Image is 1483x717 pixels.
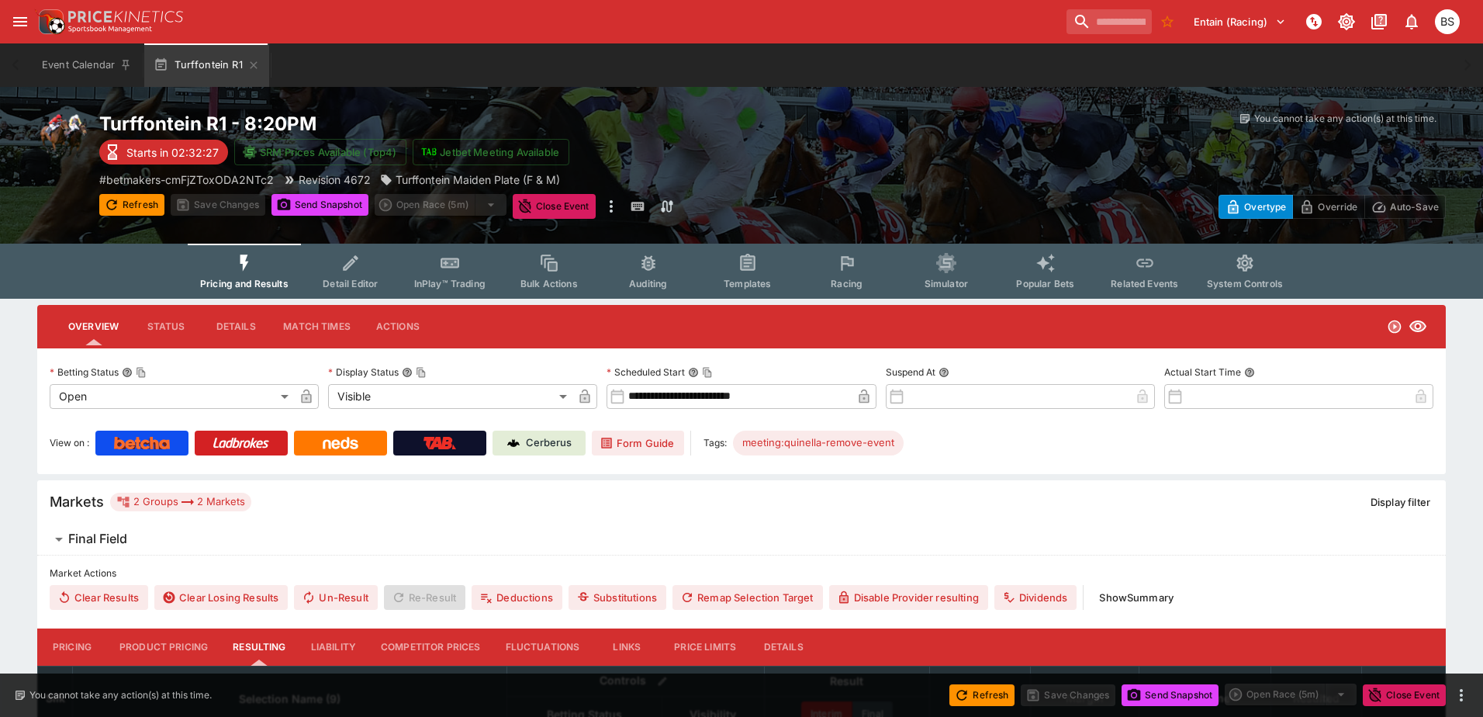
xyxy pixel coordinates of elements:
button: Override [1292,195,1364,219]
button: Actions [363,308,433,345]
button: Pricing [37,629,107,666]
button: Dividends [994,585,1077,610]
button: Event Calendar [33,43,141,87]
button: Price Limits [662,629,748,666]
img: jetbet-logo.svg [421,144,437,160]
div: Brendan Scoble [1435,9,1460,34]
span: meeting:quinella-remove-event [733,435,904,451]
img: PriceKinetics Logo [34,6,65,37]
button: Match Times [271,308,363,345]
button: Close Event [1363,684,1446,706]
button: Send Snapshot [1122,684,1219,706]
button: Product Pricing [107,629,220,666]
p: Copy To Clipboard [99,171,274,188]
p: Betting Status [50,365,119,379]
p: Starts in 02:32:27 [126,144,219,161]
button: Deductions [472,585,562,610]
div: Open [50,384,294,409]
img: Ladbrokes [213,437,269,449]
button: more [602,194,621,219]
h5: Markets [50,493,104,511]
svg: Visible [1409,317,1427,336]
img: PriceKinetics [68,11,183,23]
label: View on : [50,431,89,455]
img: Cerberus [507,437,520,449]
div: Start From [1219,195,1446,219]
div: split button [375,194,506,216]
img: horse_racing.png [37,112,87,161]
span: Related Events [1111,278,1178,289]
button: Copy To Clipboard [416,367,427,378]
label: Market Actions [50,562,1433,585]
span: Detail Editor [323,278,378,289]
div: split button [1225,684,1357,705]
div: Event type filters [188,244,1295,299]
span: Simulator [925,278,968,289]
button: Notifications [1398,8,1426,36]
span: Popular Bets [1016,278,1074,289]
span: Re-Result [384,585,465,610]
button: Jetbet Meeting Available [413,139,569,165]
button: Scheduled StartCopy To Clipboard [688,367,699,378]
button: more [1452,686,1471,705]
p: Display Status [328,365,399,379]
span: Templates [724,278,771,289]
div: Turffontein Maiden Plate (F & M) [380,171,560,188]
div: Visible [328,384,572,409]
button: Betting StatusCopy To Clipboard [122,367,133,378]
span: Pricing and Results [200,278,289,289]
button: Clear Losing Results [154,585,288,610]
button: Details [748,629,818,666]
p: Scheduled Start [607,365,685,379]
img: TabNZ [423,437,456,449]
p: Override [1318,199,1357,215]
button: Documentation [1365,8,1393,36]
button: Copy To Clipboard [136,367,147,378]
button: open drawer [6,8,34,36]
button: Remap Selection Target [672,585,823,610]
button: Close Event [513,194,596,219]
button: Turffontein R1 [144,43,268,87]
p: You cannot take any action(s) at this time. [29,688,212,702]
button: Un-Result [294,585,377,610]
p: Revision 4672 [299,171,371,188]
button: Details [201,308,271,345]
span: Racing [831,278,862,289]
button: Suspend At [939,367,949,378]
button: Resulting [220,629,298,666]
input: search [1066,9,1152,34]
p: Suspend At [886,365,935,379]
button: Copy To Clipboard [702,367,713,378]
button: NOT Connected to PK [1300,8,1328,36]
button: Links [592,629,662,666]
p: Cerberus [526,435,572,451]
span: Bulk Actions [520,278,578,289]
span: Auditing [629,278,667,289]
a: Cerberus [493,431,586,455]
button: Toggle light/dark mode [1333,8,1360,36]
p: Overtype [1244,199,1286,215]
button: No Bookmarks [1155,9,1180,34]
button: Refresh [949,684,1015,706]
button: Fluctuations [493,629,593,666]
div: Betting Target: cerberus [733,431,904,455]
button: Select Tenant [1184,9,1295,34]
label: Tags: [703,431,727,455]
button: Auto-Save [1364,195,1446,219]
h6: Final Field [68,531,127,547]
img: Betcha [114,437,170,449]
button: Final Field [37,524,1446,555]
button: Status [131,308,201,345]
button: Display StatusCopy To Clipboard [402,367,413,378]
button: ShowSummary [1090,585,1183,610]
p: Auto-Save [1390,199,1439,215]
button: Actual Start Time [1244,367,1255,378]
svg: Open [1387,319,1402,334]
button: Refresh [99,194,164,216]
button: Bulk edit [652,671,672,691]
img: Neds [323,437,358,449]
button: Disable Provider resulting [829,585,988,610]
button: Display filter [1361,490,1440,514]
button: Send Snapshot [271,194,368,216]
